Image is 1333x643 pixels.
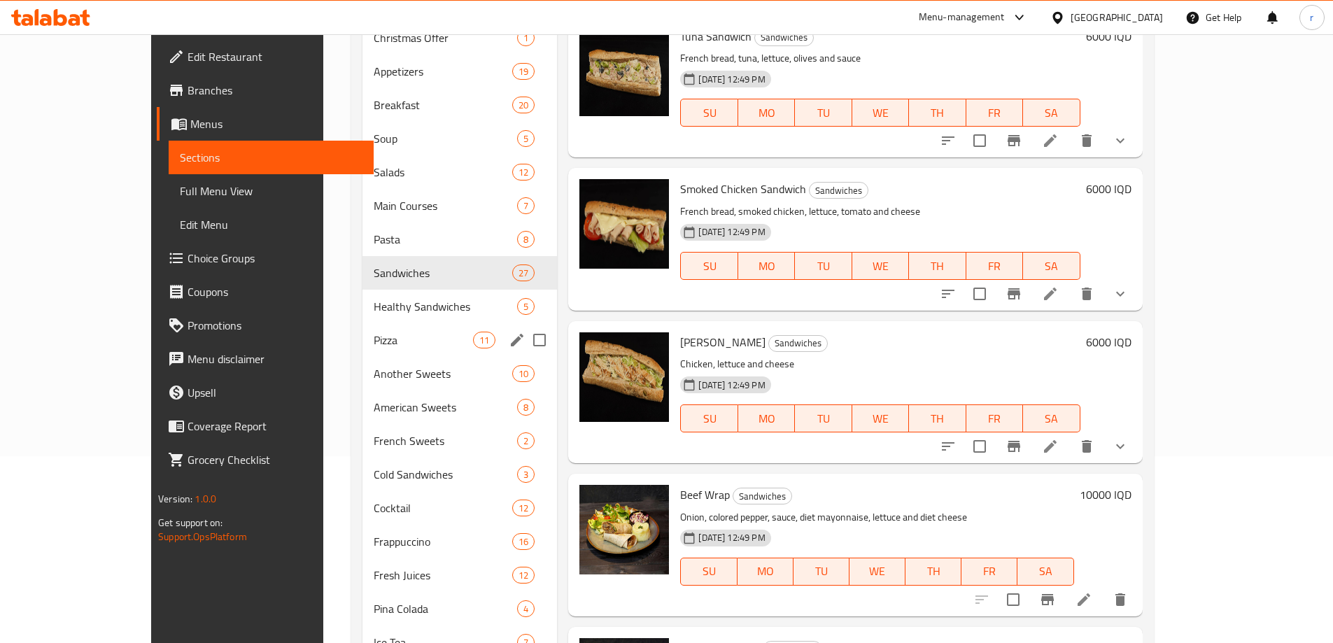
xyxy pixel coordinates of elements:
span: 5 [518,132,534,146]
div: Sandwiches27 [362,256,558,290]
button: edit [507,330,528,351]
div: Sandwiches [768,335,828,352]
span: TU [800,103,846,123]
span: WE [858,256,903,276]
div: Healthy Sandwiches [374,298,518,315]
a: Branches [157,73,374,107]
div: Fresh Juices [374,567,512,584]
span: 3 [518,468,534,481]
span: SU [686,103,732,123]
button: SA [1023,99,1080,127]
div: American Sweets8 [362,390,558,424]
span: 1 [518,31,534,45]
svg: Show Choices [1112,285,1129,302]
div: items [512,567,535,584]
span: Cocktail [374,500,512,516]
span: SA [1029,409,1074,429]
span: 8 [518,401,534,414]
span: Soup [374,130,518,147]
a: Upsell [157,376,374,409]
h6: 6000 IQD [1086,27,1131,46]
div: items [517,600,535,617]
button: TU [795,252,852,280]
button: sort-choices [931,124,965,157]
button: sort-choices [931,277,965,311]
img: Caesar Sandwich [579,332,669,422]
img: Tuna Sandwich [579,27,669,116]
span: [DATE] 12:49 PM [693,73,770,86]
span: Select to update [965,432,994,461]
div: Sandwiches [374,264,512,281]
span: MO [744,103,789,123]
a: Edit Restaurant [157,40,374,73]
button: FR [966,404,1023,432]
div: Another Sweets [374,365,512,382]
div: items [512,533,535,550]
button: delete [1070,430,1103,463]
div: Sandwiches [733,488,792,504]
button: Branch-specific-item [1031,583,1064,616]
button: MO [738,252,795,280]
div: Menu-management [919,9,1005,26]
a: Grocery Checklist [157,443,374,476]
span: Pina Colada [374,600,518,617]
div: items [512,365,535,382]
button: MO [738,99,795,127]
span: WE [858,103,903,123]
span: Breakfast [374,97,512,113]
span: Get support on: [158,514,223,532]
p: French bread, smoked chicken, lettuce, tomato and cheese [680,203,1080,220]
span: Pasta [374,231,518,248]
span: TU [800,409,846,429]
div: Pizza11edit [362,323,558,357]
span: Choice Groups [188,250,362,267]
span: Select to update [965,279,994,309]
span: SU [686,409,732,429]
span: Christmas Offer [374,29,518,46]
span: MO [744,409,789,429]
span: SU [686,561,731,581]
div: Frappuccino [374,533,512,550]
span: WE [858,409,903,429]
a: Coverage Report [157,409,374,443]
a: Full Menu View [169,174,374,208]
div: Main Courses [374,197,518,214]
img: Smoked Chicken Sandwich [579,179,669,269]
span: Grocery Checklist [188,451,362,468]
span: TH [911,561,956,581]
span: TU [799,561,844,581]
button: MO [738,558,794,586]
span: 12 [513,166,534,179]
div: Sandwiches [754,29,814,46]
button: show more [1103,124,1137,157]
span: Smoked Chicken Sandwich [680,178,806,199]
div: Salads [374,164,512,181]
button: show more [1103,430,1137,463]
button: TU [795,99,852,127]
button: FR [966,252,1023,280]
span: 12 [513,502,534,515]
span: Cold Sandwiches [374,466,518,483]
div: [GEOGRAPHIC_DATA] [1071,10,1163,25]
span: 12 [513,569,534,582]
a: Edit menu item [1075,591,1092,608]
a: Sections [169,141,374,174]
span: TH [915,256,960,276]
span: Upsell [188,384,362,401]
button: TH [909,99,966,127]
span: Sandwiches [810,183,868,199]
span: TH [915,103,960,123]
span: Menu disclaimer [188,351,362,367]
span: 2 [518,434,534,448]
div: items [512,500,535,516]
a: Promotions [157,309,374,342]
span: 1.0.0 [195,490,217,508]
span: [DATE] 12:49 PM [693,379,770,392]
span: American Sweets [374,399,518,416]
h6: 10000 IQD [1080,485,1131,504]
button: delete [1070,124,1103,157]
